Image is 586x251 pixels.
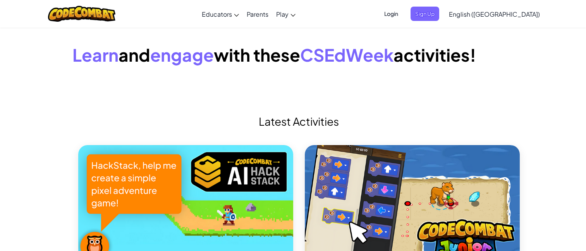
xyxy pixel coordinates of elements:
[380,7,403,21] button: Login
[48,6,116,22] img: CodeCombat logo
[198,3,243,24] a: Educators
[411,7,439,21] button: Sign Up
[272,3,299,24] a: Play
[445,3,544,24] a: English ([GEOGRAPHIC_DATA])
[276,10,289,18] span: Play
[243,3,272,24] a: Parents
[202,10,232,18] span: Educators
[78,113,520,130] h2: Latest Activities
[119,44,150,66] span: and
[150,44,214,66] span: engage
[449,10,540,18] span: English ([GEOGRAPHIC_DATA])
[394,44,476,66] span: activities!
[300,44,394,66] span: CSEdWeek
[214,44,300,66] span: with these
[72,44,119,66] span: Learn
